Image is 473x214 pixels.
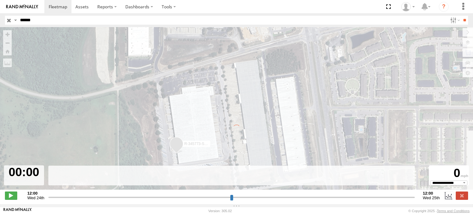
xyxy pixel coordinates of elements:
[423,191,440,196] strong: 12:00
[3,208,32,214] a: Visit our Website
[27,196,44,200] span: Wed 24th
[437,209,470,213] a: Terms and Conditions
[208,209,232,213] div: Version: 305.02
[423,196,440,200] span: Wed 25th
[13,16,18,25] label: Search Query
[6,5,38,9] img: rand-logo.svg
[439,2,449,12] i: ?
[430,166,468,180] div: 0
[408,209,470,213] div: © Copyright 2025 -
[27,191,44,196] strong: 12:00
[448,16,461,25] label: Search Filter Options
[399,2,417,11] div: Idaliz Kaminski
[5,192,17,200] label: Play/Stop
[456,192,468,200] label: Close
